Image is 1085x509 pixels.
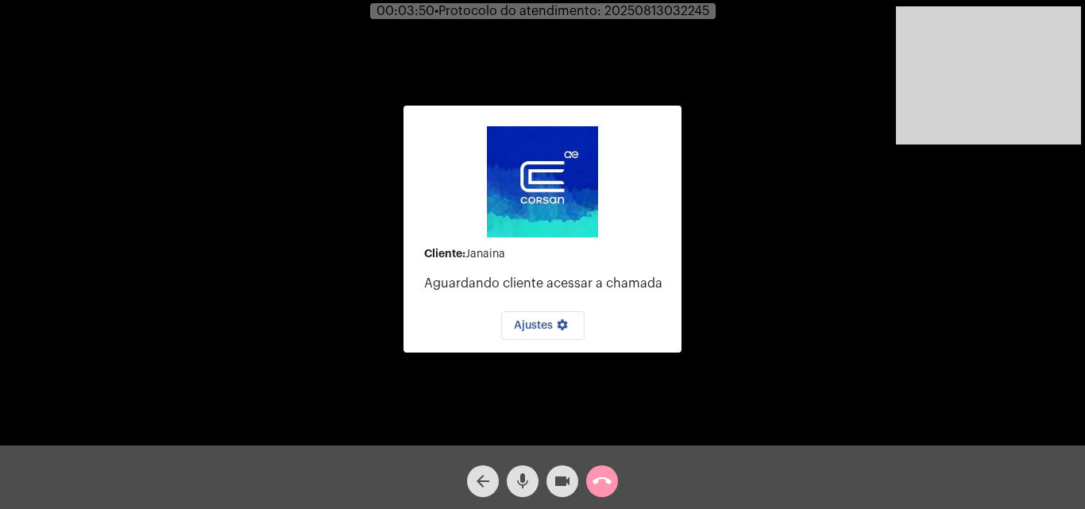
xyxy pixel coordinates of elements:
mat-icon: videocam [553,472,572,491]
span: • [434,5,438,17]
span: Ajustes [514,320,572,331]
mat-icon: mic [513,472,532,491]
img: d4669ae0-8c07-2337-4f67-34b0df7f5ae4.jpeg [487,126,598,237]
div: Janaina [424,248,669,260]
span: Protocolo do atendimento: 20250813032245 [434,5,709,17]
span: 00:03:50 [376,5,434,17]
strong: Cliente: [424,248,465,259]
mat-icon: arrow_back [473,472,492,491]
mat-icon: settings [553,318,572,337]
button: Ajustes [501,311,585,340]
p: Aguardando cliente acessar a chamada [424,276,669,291]
mat-icon: call_end [593,472,612,491]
